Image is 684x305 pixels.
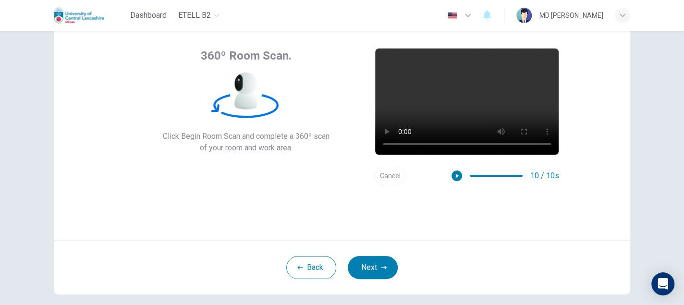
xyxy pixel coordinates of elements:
[651,272,674,295] div: Open Intercom Messenger
[375,167,405,185] button: Cancel
[126,7,171,24] button: Dashboard
[530,170,559,182] span: 10 / 10s
[178,10,211,21] span: eTELL B2
[516,8,532,23] img: Profile picture
[54,6,104,25] img: Uclan logo
[201,48,292,63] span: 360º Room Scan.
[54,6,126,25] a: Uclan logo
[130,10,167,21] span: Dashboard
[539,10,603,21] div: MD [PERSON_NAME]
[174,7,223,24] button: eTELL B2
[163,131,330,142] span: Click Begin Room Scan and complete a 360º scan
[446,12,458,19] img: en
[348,256,398,279] button: Next
[163,142,330,154] span: of your room and work area.
[286,256,336,279] button: Back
